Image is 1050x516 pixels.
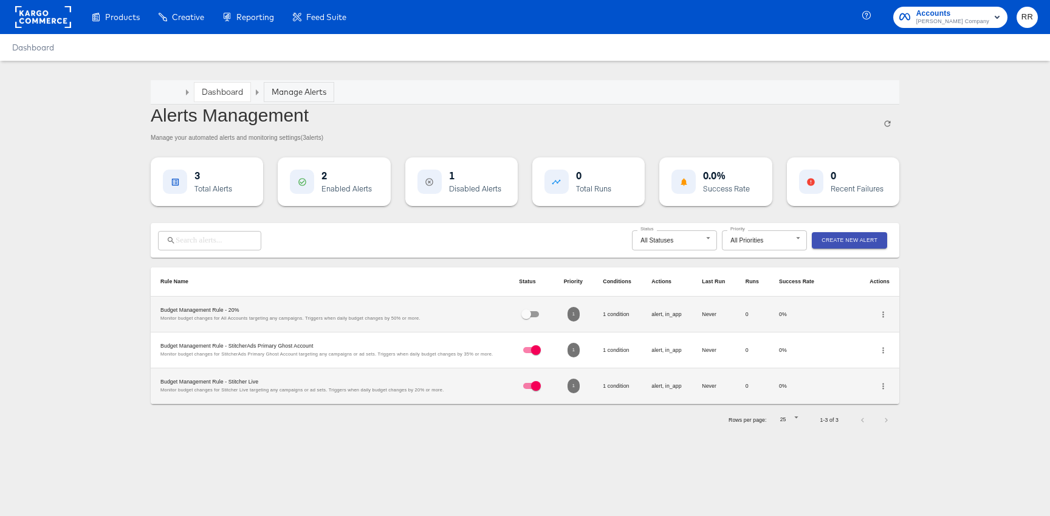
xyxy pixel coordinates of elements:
[746,311,760,318] p: 0
[1021,10,1033,24] span: RR
[160,351,493,357] span: Monitor budget changes for StitcherAds Primary Ghost Account targeting any campaigns or ad sets. ...
[151,105,323,126] h1: Alerts Management
[272,86,326,98] div: Manage Alerts
[746,346,760,354] p: 0
[160,306,499,314] p: Budget Management Rule - 20%
[449,184,501,194] div: Disabled Alerts
[722,230,807,250] div: All Priorities
[779,346,815,354] p: 0%
[160,342,499,350] p: Budget Management Rule - StitcherAds Primary Ghost Account
[736,267,769,297] th: Runs
[822,236,877,245] span: Create New Alert
[603,382,632,390] p: 1 condition
[651,311,682,318] p: alert, in_app
[151,132,323,143] h6: Manage your automated alerts and monitoring settings ( 3 alerts)
[105,12,140,22] span: Products
[702,346,726,354] p: Never
[236,12,274,22] span: Reporting
[449,170,501,181] div: 1
[568,383,580,390] span: 1
[509,267,554,297] th: Status
[321,184,372,194] div: Enabled Alerts
[603,311,632,318] p: 1 condition
[779,382,815,390] p: 0%
[729,416,767,424] p: Rows per page:
[772,413,801,427] div: 25
[769,267,825,297] th: Success Rate
[176,230,261,250] input: Search alerts...
[876,112,899,136] button: Refresh
[812,232,887,249] button: Create New Alert
[825,267,899,297] th: Actions
[916,17,989,27] span: [PERSON_NAME] Company
[831,170,884,181] div: 0
[893,7,1007,28] button: Accounts[PERSON_NAME] Company
[651,382,682,390] p: alert, in_app
[1017,7,1038,28] button: RR
[194,170,232,181] div: 3
[306,12,346,22] span: Feed Suite
[576,184,611,194] div: Total Runs
[703,170,750,181] div: 0.0%
[593,267,642,297] th: Conditions
[160,378,499,386] p: Budget Management Rule - Stitcher Live
[568,347,580,354] span: 1
[916,7,989,20] span: Accounts
[692,267,736,297] th: Last Run
[202,86,243,97] a: Dashboard
[651,346,682,354] p: alert, in_app
[172,12,204,22] span: Creative
[160,315,420,321] span: Monitor budget changes for All Accounts targeting any campaigns. Triggers when daily budget chang...
[702,311,726,318] p: Never
[642,267,692,297] th: Actions
[779,311,815,318] p: 0%
[12,43,54,52] a: Dashboard
[568,311,580,318] span: 1
[746,382,760,390] p: 0
[160,387,444,393] span: Monitor budget changes for Stitcher Live targeting any campaigns or ad sets. Triggers when daily ...
[603,346,632,354] p: 1 condition
[820,416,839,424] p: 1-3 of 3
[554,267,594,297] th: Priority
[702,382,726,390] p: Never
[576,170,611,181] div: 0
[151,267,509,297] th: Rule Name
[194,184,232,194] div: Total Alerts
[831,184,884,194] div: Recent Failures
[632,230,717,250] div: All Statuses
[321,170,372,181] div: 2
[703,184,750,194] div: Success Rate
